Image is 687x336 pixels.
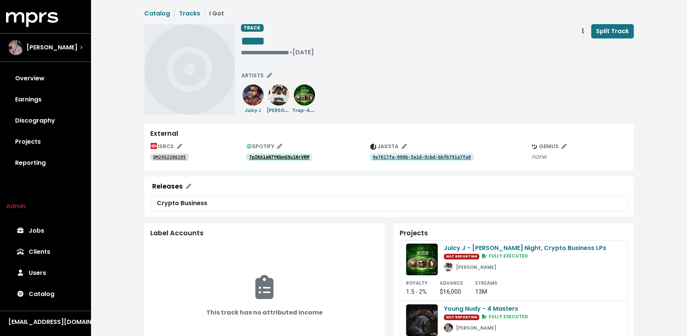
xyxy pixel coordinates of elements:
[6,284,85,305] a: Catalog
[444,304,528,313] div: Young Nudy - 4 Masters
[400,240,628,301] a: Juicy J - [PERSON_NAME] Night, Crypto Business LPsNOT REPORTING FULLY EXECUTED[PERSON_NAME]ROYALT...
[292,90,316,115] a: Trap-A-Holics
[6,152,85,173] a: Reporting
[242,84,264,106] img: 1778e3297e1fe72dc63a125fa009ea81.353x432x240.gif
[6,131,85,152] a: Projects
[456,325,496,331] small: [PERSON_NAME]
[444,323,453,332] img: 8e320c9a-8d0c-4ab4-8bf0-3f1f1218b90b.jpeg
[243,141,286,152] button: Edit spotify track identifications for this track
[444,244,606,253] div: Juicy J - [PERSON_NAME] Night, Crypto Business LPs
[179,9,200,18] a: Tracks
[8,40,23,55] img: The selected account / producer
[440,287,463,296] div: $16,000
[406,287,428,296] div: 1.5 - 2%
[6,241,85,262] a: Clients
[200,9,224,18] li: I Got
[268,84,289,106] img: ab6761610000e5eb28c8cb7c2c98dfb1d196bac5
[241,72,272,79] span: ARTISTS
[267,90,291,115] a: [PERSON_NAME]
[574,24,591,38] button: Track actions
[238,70,275,81] button: Edit artists
[6,262,85,284] a: Users
[241,24,264,32] span: TRACK
[147,141,185,152] button: Edit ISRC mappings for this track
[528,141,570,152] button: Edit genius track identifications
[440,280,463,286] small: ADVANCE
[406,280,428,286] small: ROYALTY
[150,153,189,161] a: QM24S2206195
[370,144,376,150] img: The jaxsta.com logo
[531,144,537,150] img: The genius.com logo
[6,317,85,327] button: [EMAIL_ADDRESS][DOMAIN_NAME]
[241,90,265,115] a: Juicy J
[444,315,480,320] span: NOT REPORTING
[153,155,186,160] tt: QM24S2206195
[241,35,265,47] span: Edit value
[267,106,307,114] small: [PERSON_NAME]
[144,9,170,18] a: Catalog
[406,304,438,336] img: ab67616d0000b2733c6ebc51dba29a2cef992c6e
[6,110,85,131] a: Discography
[26,43,77,52] span: [PERSON_NAME]
[475,280,497,286] small: STREAMS
[144,9,634,18] nav: breadcrumb
[6,68,85,89] a: Overview
[249,155,309,160] tt: 7pIKA1eN7YKbnG9u1NrVRM
[157,199,621,208] div: Crypto Business
[294,84,315,106] img: ab67616d0000b27353528f04be56a9fba15d5257
[292,106,327,114] small: Trap-A-Holics
[6,89,85,110] a: Earnings
[289,48,314,57] span: • [DATE]
[444,262,453,272] img: 6c2006c9dc3e08af23dc9c87905bf746.1000x1000x1.jpg
[531,152,546,161] i: none
[206,308,323,317] b: This track has no attributed income
[152,183,183,190] div: Releases
[150,130,628,138] div: External
[150,195,628,211] a: Crypto Business
[591,24,634,38] button: Split Track
[370,153,474,161] a: 9e7617fa-080b-5e1d-9cbd-bbfb791a7fa9
[444,254,480,259] span: NOT REPORTING
[150,229,378,237] div: Label Accounts
[247,143,283,150] span: SPOTIFY
[241,50,289,55] span: Edit value
[480,313,528,320] span: FULLY EXECUTED
[406,244,438,275] img: ab67616d0000b27353528f04be56a9fba15d5257
[400,229,628,237] div: Projects
[144,24,235,115] img: Album art for this track, I Got
[147,180,196,194] button: Releases
[531,143,567,150] span: GENIUS
[245,107,261,114] small: Juicy J
[6,220,85,241] a: Jobs
[6,15,58,23] a: mprs logo
[367,141,410,152] button: Edit jaxsta track identifications
[475,287,497,296] div: 13M
[596,27,629,35] span: Split Track
[456,264,496,270] small: [PERSON_NAME]
[151,143,182,150] span: ISRCS
[246,153,312,161] a: 7pIKA1eN7YKbnG9u1NrVRM
[480,253,528,259] span: FULLY EXECUTED
[370,143,407,150] span: JAXSTA
[151,143,157,149] img: The logo of the International Organization for Standardization
[372,155,471,160] tt: 9e7617fa-080b-5e1d-9cbd-bbfb791a7fa9
[8,318,82,327] div: [EMAIL_ADDRESS][DOMAIN_NAME]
